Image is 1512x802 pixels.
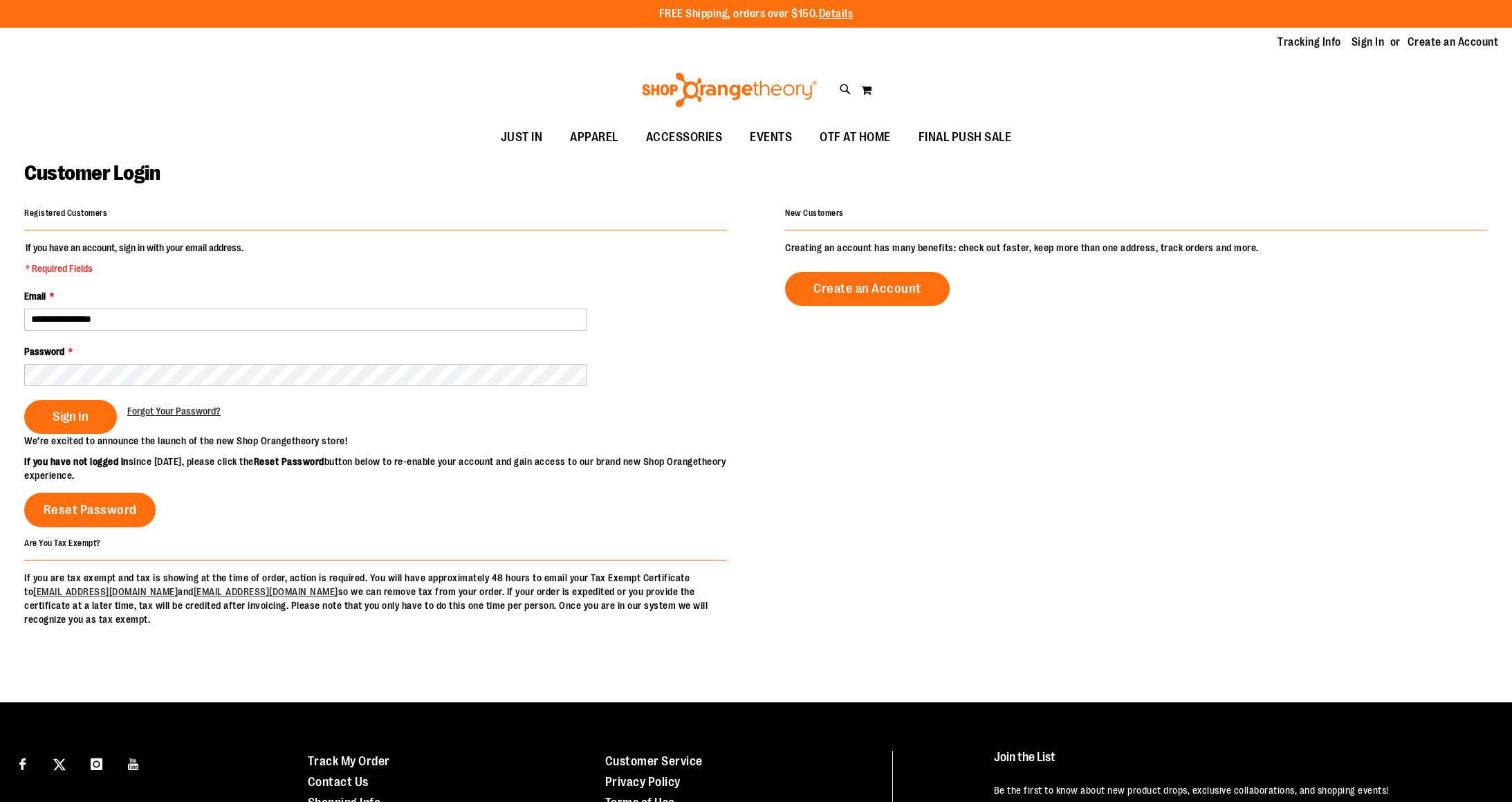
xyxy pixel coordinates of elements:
[194,586,338,597] a: [EMAIL_ADDRESS][DOMAIN_NAME]
[806,122,905,154] a: OTF AT HOME
[994,751,1477,776] h4: Join the List
[308,754,390,768] a: Track My Order
[785,241,1488,255] p: Creating an account has many benefits: check out faster, keep more than one address, track orders...
[26,262,243,275] span: * Required Fields
[24,208,107,218] strong: Registered Customers
[813,281,921,296] span: Create an Account
[994,783,1477,797] p: Be the first to know about new product drops, exclusive collaborations, and shopping events!
[24,455,756,482] p: since [DATE], please click the button below to re-enable your account and gain access to our bran...
[1278,35,1341,50] a: Tracking Info
[605,775,681,789] a: Privacy Policy
[605,754,703,768] a: Customer Service
[24,434,756,448] p: We’re excited to announce the launch of the new Shop Orangetheory store!
[640,73,819,107] img: Shop Orangetheory
[24,291,46,302] span: Email
[44,502,137,518] span: Reset Password
[750,122,792,153] span: EVENTS
[501,122,543,153] span: JUST IN
[487,122,557,154] a: JUST IN
[53,758,66,771] img: Twitter
[919,122,1012,153] span: FINAL PUSH SALE
[24,571,727,626] p: If you are tax exempt and tax is showing at the time of order, action is required. You will have ...
[24,538,101,547] strong: Are You Tax Exempt?
[785,272,950,306] a: Create an Account
[905,122,1026,154] a: FINAL PUSH SALE
[646,122,723,153] span: ACCESSORIES
[24,456,129,467] strong: If you have not logged in
[24,493,156,527] a: Reset Password
[632,122,737,154] a: ACCESSORIES
[570,122,618,153] span: APPAREL
[84,751,109,775] a: Visit our Instagram page
[24,400,117,434] button: Sign In
[53,409,89,424] span: Sign In
[24,241,245,275] legend: If you have an account, sign in with your email address.
[820,122,891,153] span: OTF AT HOME
[24,161,160,185] span: Customer Login
[254,456,324,467] strong: Reset Password
[1352,35,1385,50] a: Sign In
[33,586,178,597] a: [EMAIL_ADDRESS][DOMAIN_NAME]
[24,346,64,357] span: Password
[308,775,369,789] a: Contact Us
[1408,35,1499,50] a: Create an Account
[785,208,844,218] strong: New Customers
[736,122,806,154] a: EVENTS
[127,404,221,418] a: Forgot Your Password?
[10,751,35,775] a: Visit our Facebook page
[127,405,221,417] span: Forgot Your Password?
[48,751,72,775] a: Visit our X page
[556,122,632,154] a: APPAREL
[819,8,854,20] a: Details
[122,751,146,775] a: Visit our Youtube page
[659,6,854,22] p: FREE Shipping, orders over $150.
